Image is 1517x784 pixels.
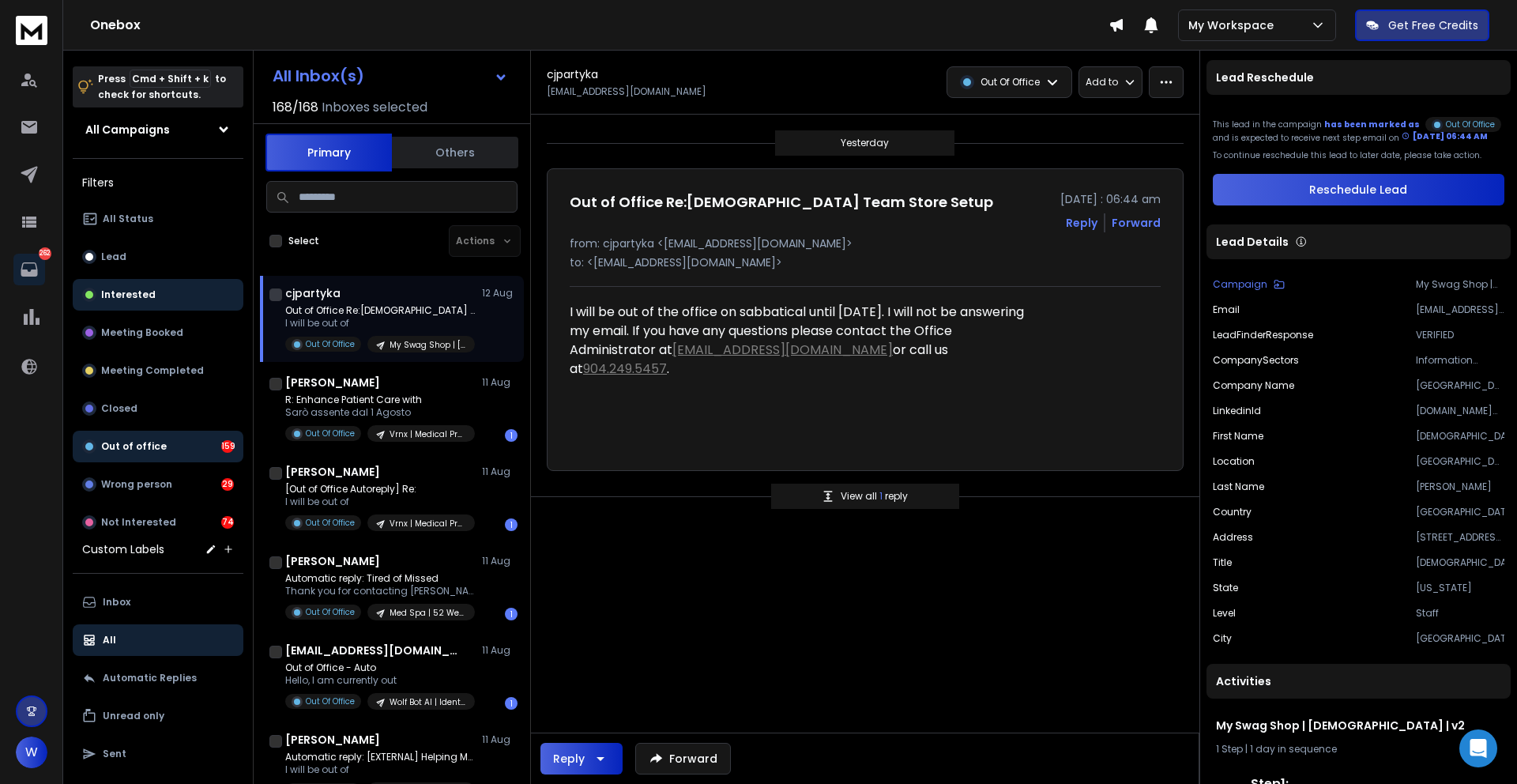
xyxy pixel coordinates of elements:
[390,696,465,708] p: Wolf Bot AI | Identify
[1416,278,1504,291] p: My Swag Shop | [DEMOGRAPHIC_DATA] | v2
[1416,354,1504,367] p: Information Technology and Services
[285,285,341,301] h1: cjpartyka
[1213,531,1253,544] p: address
[285,732,380,748] h1: [PERSON_NAME]
[221,478,234,491] div: 29
[1213,607,1236,620] p: level
[1216,742,1243,756] span: 1 Step
[103,672,197,684] p: Automatic Replies
[1188,17,1280,33] p: My Workspace
[482,376,518,389] p: 11 Aug
[482,733,518,746] p: 11 Aug
[73,469,243,500] button: Wrong person29
[16,737,47,768] button: W
[1416,303,1504,316] p: [EMAIL_ADDRESS][DOMAIN_NAME]
[85,122,170,138] h1: All Campaigns
[1213,582,1238,594] p: state
[1416,430,1504,443] p: [DEMOGRAPHIC_DATA]
[73,203,243,235] button: All Status
[285,553,380,569] h1: [PERSON_NAME]
[73,241,243,273] button: Lead
[570,191,993,213] h1: Out of Office Re:[DEMOGRAPHIC_DATA] Team Store Setup
[1459,729,1497,767] div: Open Intercom Messenger
[1416,632,1504,645] p: [GEOGRAPHIC_DATA]
[547,66,598,82] h1: cjpartyka
[285,375,380,390] h1: [PERSON_NAME]
[1250,742,1337,756] span: 1 day in sequence
[1213,303,1240,316] p: Email
[285,317,475,330] p: I will be out of
[73,431,243,462] button: Out of office159
[306,338,355,350] p: Out Of Office
[1213,114,1504,143] div: This lead in the campaign and is expected to receive next step email on
[1213,632,1232,645] p: city
[1388,17,1478,33] p: Get Free Credits
[306,517,355,529] p: Out Of Office
[1416,531,1504,544] p: [STREET_ADDRESS][PERSON_NAME]
[103,710,164,722] p: Unread only
[547,85,706,98] p: [EMAIL_ADDRESS][DOMAIN_NAME]
[1213,506,1252,518] p: country
[285,304,475,317] p: Out of Office Re:[DEMOGRAPHIC_DATA] Team
[879,489,885,503] span: 1
[285,496,475,508] p: I will be out of
[1213,481,1264,493] p: Last Name
[73,700,243,732] button: Unread only
[505,429,518,442] div: 1
[273,98,318,117] span: 168 / 168
[1416,556,1504,569] p: [DEMOGRAPHIC_DATA]
[285,483,475,496] p: [Out of Office Autoreply] Re:
[1416,405,1504,417] p: [DOMAIN_NAME][URL][PERSON_NAME]
[505,518,518,531] div: 1
[1213,379,1294,392] p: Company Name
[285,406,475,419] p: Sarò assente dal 1 Agosto
[1416,455,1504,468] p: [GEOGRAPHIC_DATA], [US_STATE], [GEOGRAPHIC_DATA]
[570,303,1031,379] div: I will be out of the office on sabbatical until [DATE]. I will not be answering my email. If you ...
[73,317,243,349] button: Meeting Booked
[73,507,243,538] button: Not Interested74
[98,71,226,103] p: Press to check for shortcuts.
[221,516,234,529] div: 74
[570,254,1161,270] p: to: <[EMAIL_ADDRESS][DOMAIN_NAME]>
[221,440,234,453] div: 159
[1213,354,1299,367] p: companySectors
[285,464,380,480] h1: [PERSON_NAME]
[101,516,176,529] p: Not Interested
[285,643,459,658] h1: [EMAIL_ADDRESS][DOMAIN_NAME]
[1416,506,1504,518] p: [GEOGRAPHIC_DATA]
[285,751,475,763] p: Automatic reply: [EXTERNAL] Helping MedSpas
[1112,215,1161,231] div: Forward
[285,585,475,597] p: Thank you for contacting ‎[PERSON_NAME]
[306,695,355,707] p: Out Of Office
[13,254,45,285] a: 262
[73,738,243,770] button: Sent
[306,606,355,618] p: Out Of Office
[82,541,164,557] h3: Custom Labels
[390,607,465,619] p: Med Spa | 52 Week Campaign
[101,288,156,301] p: Interested
[103,634,116,646] p: All
[288,235,319,247] label: Select
[841,137,889,149] p: Yesterday
[1355,9,1489,41] button: Get Free Credits
[390,518,465,530] p: Vrnx | Medical Professionals
[482,465,518,478] p: 11 Aug
[390,428,465,440] p: Vrnx | Medical Professionals
[285,661,475,674] p: Out of Office - Auto
[306,428,355,439] p: Out Of Office
[101,251,126,263] p: Lead
[583,360,609,378] a: 904.
[273,68,364,84] h1: All Inbox(s)
[90,16,1109,35] h1: Onebox
[505,697,518,710] div: 1
[1416,582,1504,594] p: [US_STATE]
[1213,278,1285,291] button: Campaign
[1416,481,1504,493] p: [PERSON_NAME]
[73,624,243,656] button: All
[285,763,475,776] p: I will be out of
[1213,405,1261,417] p: linkedinId
[260,60,521,92] button: All Inbox(s)
[540,743,623,775] button: Reply
[1206,664,1511,699] div: Activities
[1324,119,1420,130] span: has been marked as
